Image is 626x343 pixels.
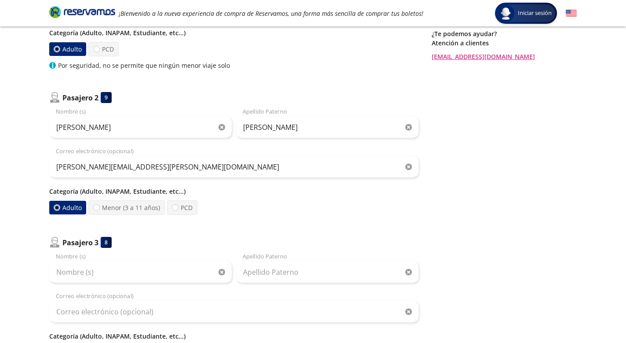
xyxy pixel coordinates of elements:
[49,28,419,37] p: Categoría (Adulto, INAPAM, Estudiante, etc...)
[49,187,419,196] p: Categoría (Adulto, INAPAM, Estudiante, etc...)
[119,9,423,18] em: ¡Bienvenido a la nueva experiencia de compra de Reservamos, una forma más sencilla de comprar tus...
[62,237,98,248] p: Pasajero 3
[49,42,86,56] label: Adulto
[49,301,419,323] input: Correo electrónico (opcional)
[432,38,577,48] p: Atención a clientes
[432,52,577,61] a: [EMAIL_ADDRESS][DOMAIN_NAME]
[101,92,112,103] div: 9
[49,116,232,138] input: Nombre (s)
[101,237,112,248] div: 8
[49,332,419,341] p: Categoría (Adulto, INAPAM, Estudiante, etc...)
[88,42,119,56] label: PCD
[49,5,115,18] i: Brand Logo
[49,201,86,214] label: Adulto
[236,261,419,283] input: Apellido Paterno
[432,29,577,38] p: ¿Te podemos ayudar?
[88,200,165,215] label: Menor (3 a 11 años)
[49,5,115,21] a: Brand Logo
[514,9,555,18] span: Iniciar sesión
[236,116,419,138] input: Apellido Paterno
[167,200,197,215] label: PCD
[49,261,232,283] input: Nombre (s)
[566,8,577,19] button: English
[62,92,98,103] p: Pasajero 2
[49,156,419,178] input: Correo electrónico (opcional)
[58,61,230,70] p: Por seguridad, no se permite que ningún menor viaje solo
